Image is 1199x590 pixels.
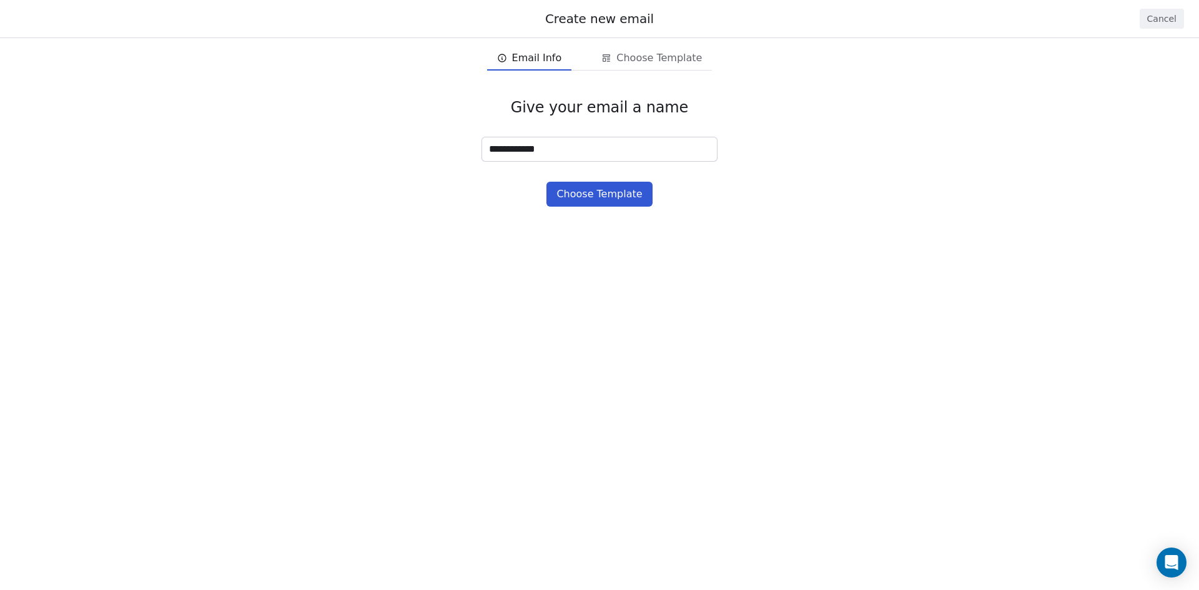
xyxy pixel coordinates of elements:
div: email creation steps [487,46,713,71]
span: Give your email a name [511,98,688,117]
div: Open Intercom Messenger [1157,548,1187,578]
span: Email Info [512,51,562,66]
div: Create new email [15,10,1184,27]
button: Cancel [1140,9,1184,29]
button: Choose Template [546,182,652,207]
span: Choose Template [616,51,702,66]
